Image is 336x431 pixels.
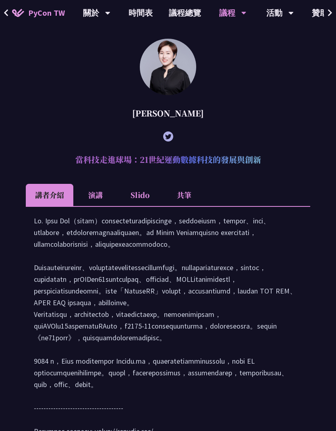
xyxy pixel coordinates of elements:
a: PyCon TW [4,3,73,23]
div: [PERSON_NAME] [26,101,310,125]
li: 演講 [73,184,118,206]
img: 林滿新 [140,39,196,95]
li: Slido [118,184,162,206]
h2: 當科技走進球場：21世紀運動數據科技的發展與創新 [26,148,310,172]
span: PyCon TW [28,7,65,19]
img: Home icon of PyCon TW 2025 [12,9,24,17]
li: 共筆 [162,184,206,206]
li: 講者介紹 [26,184,73,206]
